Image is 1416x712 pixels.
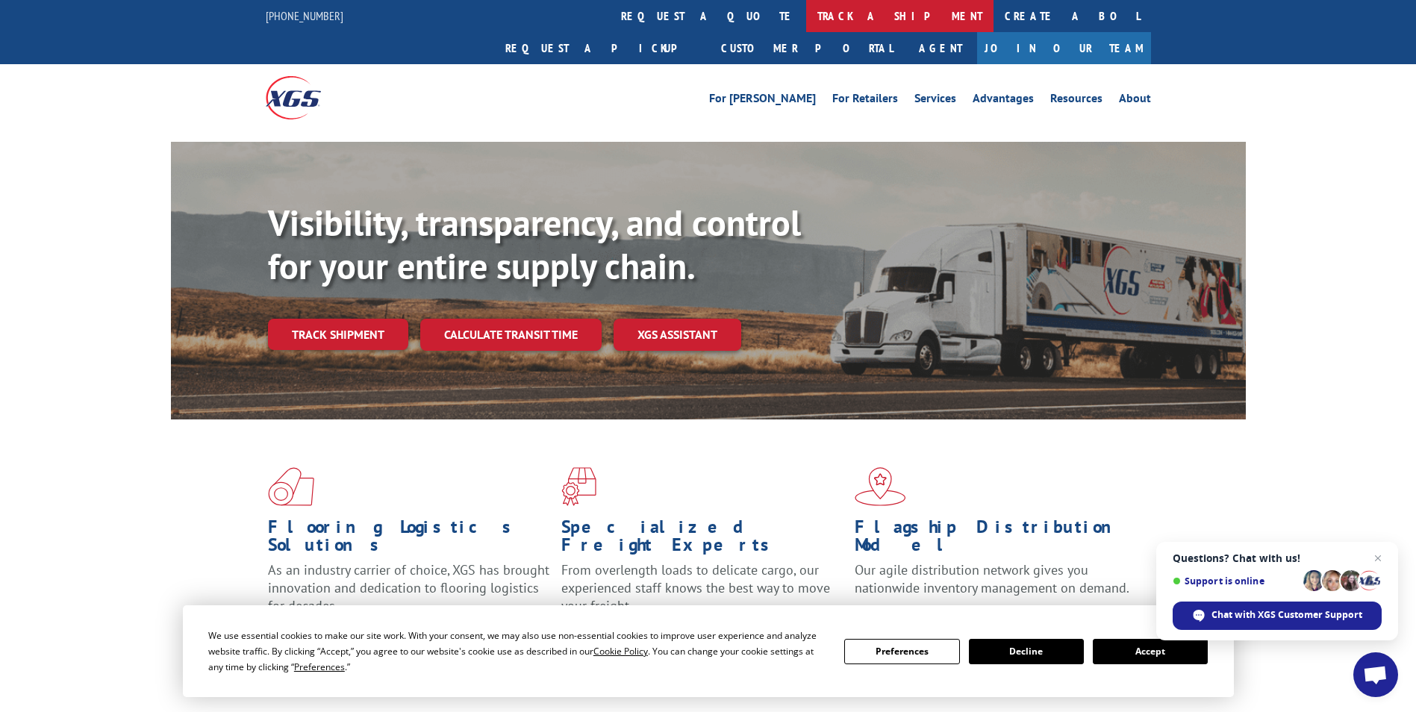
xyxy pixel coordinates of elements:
[593,645,648,658] span: Cookie Policy
[268,199,801,289] b: Visibility, transparency, and control for your entire supply chain.
[268,319,408,350] a: Track shipment
[294,661,345,673] span: Preferences
[710,32,904,64] a: Customer Portal
[268,467,314,506] img: xgs-icon-total-supply-chain-intelligence-red
[208,628,826,675] div: We use essential cookies to make our site work. With your consent, we may also use non-essential ...
[183,605,1234,697] div: Cookie Consent Prompt
[914,93,956,109] a: Services
[1119,93,1151,109] a: About
[561,561,843,628] p: From overlength loads to delicate cargo, our experienced staff knows the best way to move your fr...
[1353,652,1398,697] div: Open chat
[973,93,1034,109] a: Advantages
[855,518,1137,561] h1: Flagship Distribution Model
[1173,602,1382,630] div: Chat with XGS Customer Support
[855,467,906,506] img: xgs-icon-flagship-distribution-model-red
[420,319,602,351] a: Calculate transit time
[561,518,843,561] h1: Specialized Freight Experts
[855,561,1129,596] span: Our agile distribution network gives you nationwide inventory management on demand.
[844,639,959,664] button: Preferences
[904,32,977,64] a: Agent
[614,319,741,351] a: XGS ASSISTANT
[268,561,549,614] span: As an industry carrier of choice, XGS has brought innovation and dedication to flooring logistics...
[1173,575,1298,587] span: Support is online
[266,8,343,23] a: [PHONE_NUMBER]
[709,93,816,109] a: For [PERSON_NAME]
[268,518,550,561] h1: Flooring Logistics Solutions
[1050,93,1102,109] a: Resources
[494,32,710,64] a: Request a pickup
[1093,639,1208,664] button: Accept
[1369,549,1387,567] span: Close chat
[977,32,1151,64] a: Join Our Team
[969,639,1084,664] button: Decline
[561,467,596,506] img: xgs-icon-focused-on-flooring-red
[1173,552,1382,564] span: Questions? Chat with us!
[1211,608,1362,622] span: Chat with XGS Customer Support
[832,93,898,109] a: For Retailers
